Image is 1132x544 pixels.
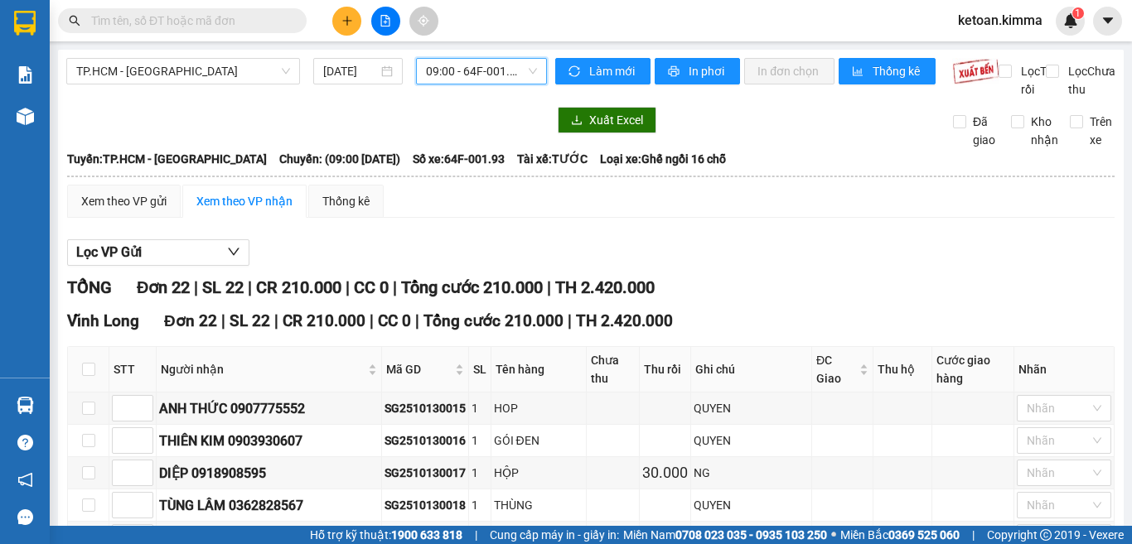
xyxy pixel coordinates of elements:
th: STT [109,347,157,392]
div: THÙNG [494,496,583,514]
button: plus [332,7,361,36]
span: sync [568,65,583,79]
div: 30.000 [642,461,688,484]
button: file-add [371,7,400,36]
span: printer [668,65,682,79]
div: Xem theo VP gửi [81,192,167,210]
div: ANH THỨC 0907775552 [159,398,379,419]
span: Tổng cước 210.000 [423,311,564,330]
div: HOP [494,399,583,417]
span: Hỗ trợ kỹ thuật: [310,526,462,544]
span: ⚪️ [831,532,836,538]
td: SG2510130017 [382,457,469,489]
span: copyright [1040,529,1052,541]
img: 9k= [952,58,999,84]
div: GÓI ĐEN [494,431,583,450]
div: QUYEN [694,431,809,450]
span: 1 [1075,7,1081,19]
img: logo-vxr [14,11,36,36]
div: 1 [472,399,488,417]
button: printerIn phơi [655,58,740,84]
span: Miền Bắc [840,526,960,544]
span: Người nhận [161,360,365,378]
span: Làm mới [589,62,637,80]
span: | [346,277,350,297]
td: SG2510130015 [382,392,469,425]
span: Miền Nam [623,526,827,544]
span: Mã GD [386,360,452,378]
span: Thống kê [873,62,922,80]
button: aim [409,7,438,36]
span: TH 2.420.000 [555,277,655,297]
sup: 1 [1072,7,1084,19]
span: SL 22 [230,311,270,330]
span: Lọc Chưa thu [1062,62,1118,99]
span: plus [341,15,353,26]
strong: 0708 023 035 - 0935 103 250 [675,528,827,542]
strong: 1900 633 818 [391,528,462,542]
div: 1 [472,496,488,514]
span: Lọc Thu rồi [1014,62,1062,99]
span: | [194,277,198,297]
th: Ghi chú [691,347,812,392]
span: | [221,311,225,330]
span: CR 210.000 [283,311,365,330]
span: down [227,245,240,258]
span: | [274,311,278,330]
span: caret-down [1101,13,1115,28]
div: TÙNG LÂM 0362828567 [159,495,379,516]
span: TP.HCM - Vĩnh Long [76,59,290,84]
input: Tìm tên, số ĐT hoặc mã đơn [91,12,287,30]
span: | [568,311,572,330]
span: Chuyến: (09:00 [DATE]) [279,150,400,168]
span: search [69,15,80,26]
button: In đơn chọn [744,58,834,84]
span: | [547,277,551,297]
th: Tên hàng [491,347,587,392]
strong: 0369 525 060 [888,528,960,542]
b: Tuyến: TP.HCM - [GEOGRAPHIC_DATA] [67,152,267,166]
span: Trên xe [1083,113,1119,149]
span: Đơn 22 [164,311,217,330]
span: message [17,509,33,525]
span: Đơn 22 [137,277,190,297]
div: THIÊN KIM 0903930607 [159,431,379,451]
span: Tổng cước 210.000 [401,277,543,297]
button: Lọc VP Gửi [67,239,249,266]
span: | [370,311,374,330]
div: QUYEN [694,399,809,417]
div: Thống kê [322,192,370,210]
div: NG [694,464,809,482]
span: TỔNG [67,277,112,297]
div: Xem theo VP nhận [196,192,293,210]
span: notification [17,472,33,488]
td: SG2510130016 [382,425,469,457]
span: TH 2.420.000 [576,311,673,330]
span: bar-chart [852,65,866,79]
th: Chưa thu [587,347,641,392]
span: Xuất Excel [589,111,643,129]
span: question-circle [17,435,33,450]
div: SG2510130015 [385,399,466,417]
button: syncLàm mới [555,58,651,84]
span: Tài xế: TƯỚC [517,150,588,168]
span: SL 22 [202,277,244,297]
td: SG2510130018 [382,489,469,522]
th: Cước giao hàng [932,347,1014,392]
span: CC 0 [378,311,411,330]
span: CR 210.000 [256,277,341,297]
input: 13/10/2025 [323,62,378,80]
span: Lọc VP Gửi [76,242,142,262]
span: Loại xe: Ghế ngồi 16 chỗ [600,150,726,168]
span: | [248,277,252,297]
th: SL [469,347,491,392]
div: 1 [472,431,488,450]
span: ketoan.kimma [945,10,1056,31]
img: solution-icon [17,66,34,84]
span: Cung cấp máy in - giấy in: [490,526,619,544]
div: 1 [472,464,488,482]
div: SG2510130018 [385,496,466,514]
div: SG2510130016 [385,431,466,450]
span: Số xe: 64F-001.93 [413,150,505,168]
button: downloadXuất Excel [558,107,656,133]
